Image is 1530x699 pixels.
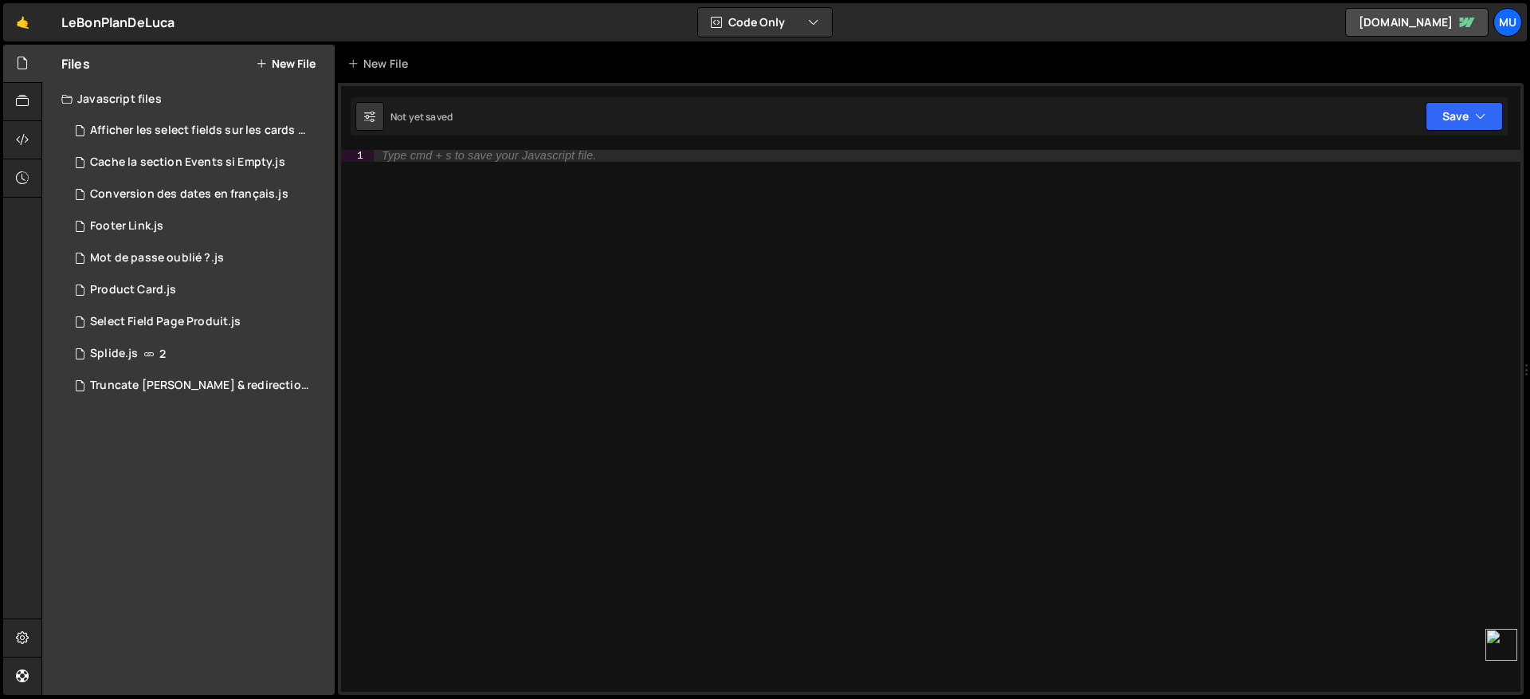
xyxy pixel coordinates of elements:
[61,242,335,274] div: 16656/45955.js
[61,210,335,242] div: 16656/45404.js
[90,315,241,329] div: Select Field Page Produit.js
[61,274,335,306] div: 16656/46586.js
[159,348,166,360] span: 2
[90,124,310,138] div: Afficher les select fields sur les cards product.js
[1345,8,1489,37] a: [DOMAIN_NAME]
[90,187,288,202] div: Conversion des dates en français.js
[90,379,310,393] div: Truncate [PERSON_NAME] & redirection.js
[1426,102,1503,131] button: Save
[61,115,340,147] div: 16656/45932.js
[61,147,335,179] div: 16656/45406.js
[90,251,224,265] div: Mot de passe oublié ?.js
[61,179,335,210] div: 16656/45405.js
[90,155,285,170] div: Cache la section Events si Empty.js
[347,56,414,72] div: New File
[390,110,453,124] div: Not yet saved
[341,150,374,162] div: 1
[61,306,335,338] div: 16656/45933.js
[61,13,175,32] div: LeBonPlanDeLuca
[61,338,335,370] div: 16656/45409.js
[90,219,163,234] div: Footer Link.js
[61,55,90,73] h2: Files
[382,151,596,162] div: Type cmd + s to save your Javascript file.
[61,370,340,402] div: 16656/45411.js
[42,83,335,115] div: Javascript files
[90,347,138,361] div: Splide.js
[90,283,176,297] div: Product Card.js
[3,3,42,41] a: 🤙
[1493,8,1522,37] a: Mu
[698,8,832,37] button: Code Only
[256,57,316,70] button: New File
